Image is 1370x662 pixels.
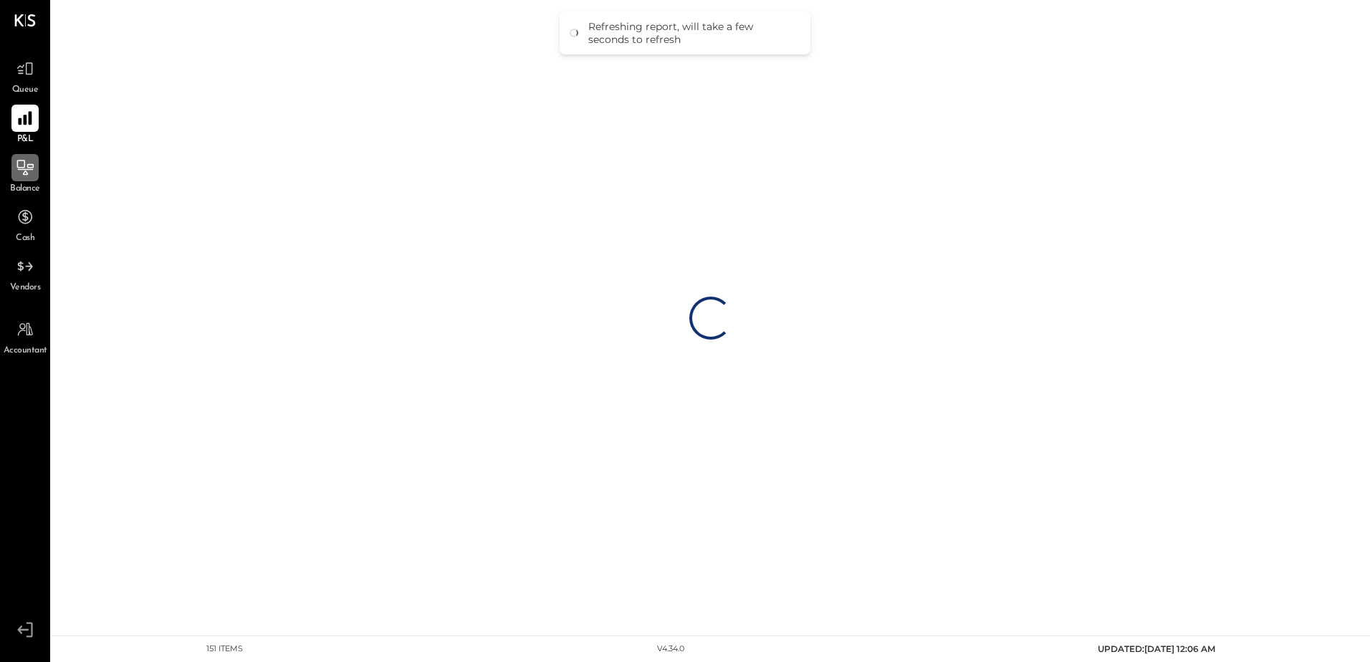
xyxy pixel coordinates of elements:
[1098,643,1215,654] span: UPDATED: [DATE] 12:06 AM
[1,203,49,245] a: Cash
[16,232,34,245] span: Cash
[10,282,41,294] span: Vendors
[1,105,49,146] a: P&L
[4,345,47,358] span: Accountant
[206,643,243,655] div: 151 items
[657,643,684,655] div: v 4.34.0
[1,316,49,358] a: Accountant
[10,183,40,196] span: Balance
[1,55,49,97] a: Queue
[588,20,796,46] div: Refreshing report, will take a few seconds to refresh
[12,84,39,97] span: Queue
[17,133,34,146] span: P&L
[1,253,49,294] a: Vendors
[1,154,49,196] a: Balance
